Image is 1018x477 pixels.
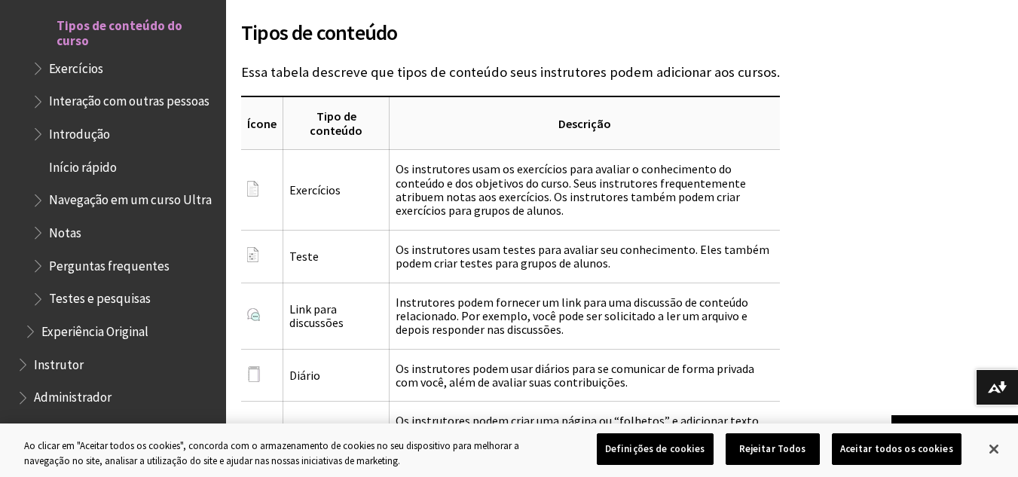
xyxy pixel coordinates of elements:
[390,283,780,349] td: Instrutores podem fornecer um link para uma discussão de conteúdo relacionado. Por exemplo, você ...
[390,230,780,283] td: Os instrutores usam testes para avaliar seu conhecimento. Eles também podem criar testes para gru...
[241,96,283,149] th: Ícone
[977,433,1010,466] button: Fechar
[283,96,390,149] th: Tipo de conteúdo
[390,150,780,231] td: Os instrutores usam os exercícios para avaliar o conhecimento do conteúdo e dos objetivos do curs...
[49,154,117,175] span: Início rápido
[41,319,148,339] span: Experiência Original
[34,385,112,405] span: Administrador
[49,121,110,142] span: Introdução
[891,415,1018,443] a: Voltar ao topo
[49,220,81,240] span: Notas
[283,150,390,231] td: Exercícios
[390,349,780,402] td: Os instrutores podem usar diários para se comunicar de forma privada com você, além de avaliar su...
[24,439,560,468] div: Ao clicar em "Aceitar todos os cookies", concorda com o armazenamento de cookies no seu dispositi...
[34,417,183,438] span: Habilite a experiência Ultra
[49,89,209,109] span: Interação com outras pessoas
[49,56,103,76] span: Exercícios
[34,352,84,372] span: Instrutor
[832,433,961,465] button: Aceitar todos os cookies
[597,433,714,465] button: Definições de cookies
[49,253,170,274] span: Perguntas frequentes
[283,283,390,349] td: Link para discussões
[283,349,390,402] td: Diário
[49,188,212,208] span: Navegação em um curso Ultra
[49,286,151,307] span: Testes e pesquisas
[283,230,390,283] td: Teste
[241,63,780,82] p: Essa tabela descreve que tipos de conteúdo seus instrutores podem adicionar aos cursos.
[726,433,820,465] button: Rejeitar Todos
[57,13,216,48] span: Tipos de conteúdo do curso
[390,96,780,149] th: Descrição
